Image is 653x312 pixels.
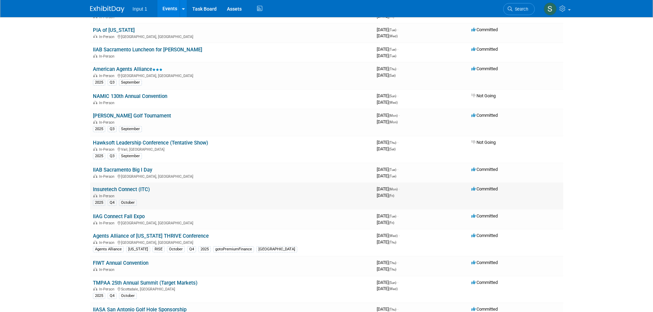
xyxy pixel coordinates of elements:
[153,246,165,252] div: RISE
[213,246,254,252] div: gotoPremiumFinance
[256,246,297,252] div: [GEOGRAPHIC_DATA]
[99,287,117,291] span: In-Person
[93,153,105,159] div: 2025
[93,147,97,151] img: In-Person Event
[187,246,196,252] div: Q4
[93,267,97,271] img: In-Person Event
[389,54,396,58] span: (Tue)
[377,286,398,291] span: [DATE]
[93,140,208,146] a: Hawksoft Leadership Conference (Tentative Show)
[93,293,105,299] div: 2025
[93,126,105,132] div: 2025
[93,101,97,104] img: In-Person Event
[377,93,398,98] span: [DATE]
[108,293,117,299] div: Q4
[377,280,398,285] span: [DATE]
[99,221,117,225] span: In-Person
[93,66,162,72] a: American Agents Alliance
[389,281,396,285] span: (Sun)
[471,66,498,71] span: Committed
[93,35,97,38] img: In-Person Event
[119,293,137,299] div: October
[377,27,398,32] span: [DATE]
[377,193,394,198] span: [DATE]
[99,74,117,78] span: In-Person
[389,114,398,117] span: (Mon)
[471,260,498,265] span: Committed
[93,79,105,86] div: 2025
[93,47,202,53] a: IIAB Sacramento Luncheon for [PERSON_NAME]
[471,186,498,191] span: Committed
[93,167,152,173] a: IIAB Sacramento Big I Day
[389,74,396,77] span: (Sat)
[126,246,150,252] div: [US_STATE]
[377,53,396,58] span: [DATE]
[389,147,396,151] span: (Sat)
[93,260,148,266] a: FIWT Annual Convention
[93,34,371,39] div: [GEOGRAPHIC_DATA], [GEOGRAPHIC_DATA]
[471,47,498,52] span: Committed
[399,113,400,118] span: -
[93,220,371,225] div: [GEOGRAPHIC_DATA], [GEOGRAPHIC_DATA]
[399,233,400,238] span: -
[93,239,371,245] div: [GEOGRAPHIC_DATA], [GEOGRAPHIC_DATA]
[389,267,396,271] span: (Thu)
[377,73,396,78] span: [DATE]
[377,220,394,225] span: [DATE]
[93,73,371,78] div: [GEOGRAPHIC_DATA], [GEOGRAPHIC_DATA]
[471,140,496,145] span: Not Going
[397,66,398,71] span: -
[397,47,398,52] span: -
[389,234,398,238] span: (Wed)
[471,213,498,219] span: Committed
[93,93,167,99] a: NAMIC 130th Annual Convention
[397,307,398,312] span: -
[377,266,396,272] span: [DATE]
[93,173,371,179] div: [GEOGRAPHIC_DATA], [GEOGRAPHIC_DATA]
[471,280,498,285] span: Committed
[389,48,396,51] span: (Tue)
[389,221,394,225] span: (Fri)
[397,140,398,145] span: -
[93,74,97,77] img: In-Person Event
[377,146,396,151] span: [DATE]
[93,233,209,239] a: Agents Alliance of [US_STATE] THRIVE Conference
[397,27,398,32] span: -
[119,126,142,132] div: September
[99,120,117,125] span: In-Person
[93,27,135,33] a: PIA of [US_STATE]
[108,200,117,206] div: Q4
[471,113,498,118] span: Committed
[198,246,211,252] div: 2025
[397,260,398,265] span: -
[377,233,400,238] span: [DATE]
[99,194,117,198] span: In-Person
[389,174,396,178] span: (Tue)
[389,120,398,124] span: (Mon)
[93,240,97,244] img: In-Person Event
[389,187,398,191] span: (Mon)
[93,120,97,124] img: In-Person Event
[512,7,528,12] span: Search
[99,101,117,105] span: In-Person
[471,27,498,32] span: Committed
[389,194,394,198] span: (Fri)
[119,200,137,206] div: October
[93,146,371,152] div: Vail, [GEOGRAPHIC_DATA]
[167,246,185,252] div: October
[99,54,117,59] span: In-Person
[93,213,145,220] a: IIAG Connect Fall Expo
[389,308,396,311] span: (Thu)
[93,174,97,178] img: In-Person Event
[119,79,142,86] div: September
[544,2,557,15] img: Susan Stout
[399,186,400,191] span: -
[389,67,396,71] span: (Thu)
[389,28,396,32] span: (Tue)
[108,153,117,159] div: Q3
[389,141,396,145] span: (Thu)
[471,167,498,172] span: Committed
[108,79,117,86] div: Q3
[377,260,398,265] span: [DATE]
[93,113,171,119] a: [PERSON_NAME] Golf Tournament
